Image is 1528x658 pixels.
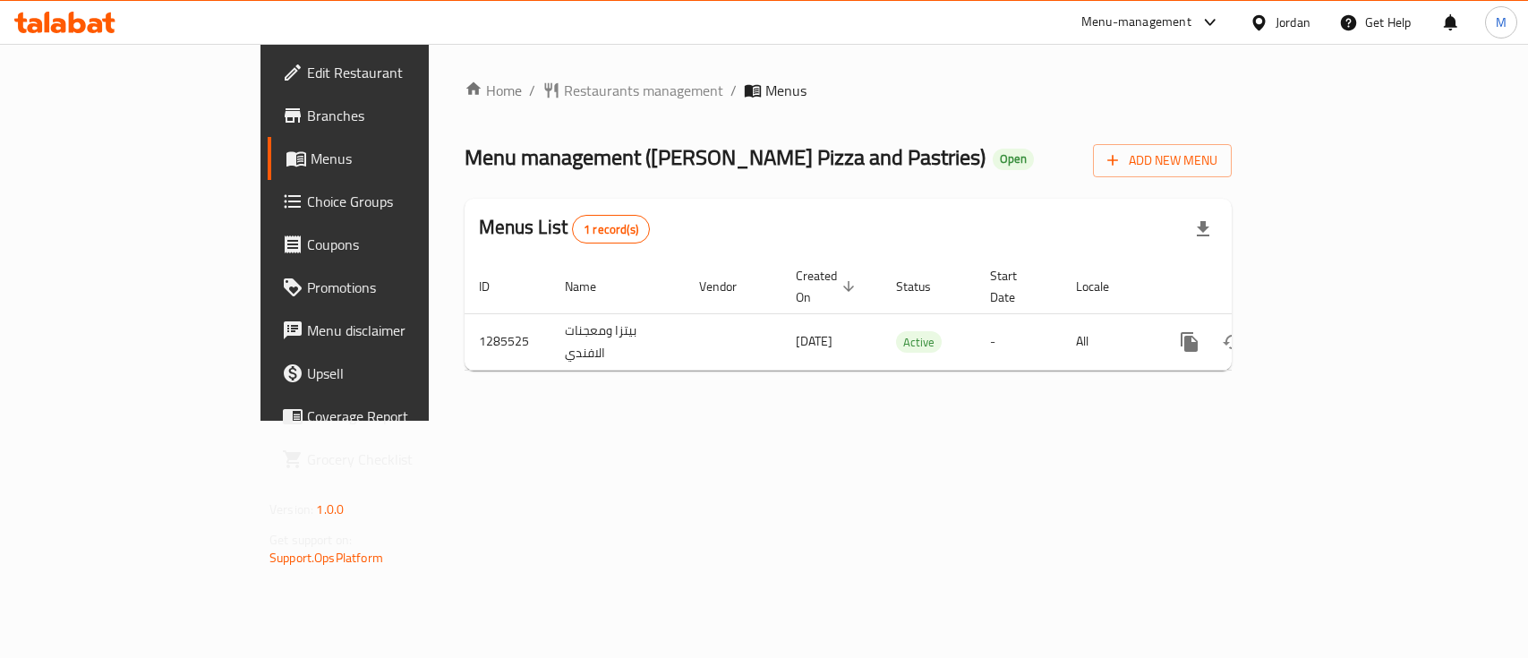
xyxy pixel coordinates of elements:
span: Vendor [699,276,760,297]
span: Get support on: [269,528,352,551]
span: Menus [311,148,501,169]
span: 1.0.0 [316,498,344,521]
span: Menus [765,80,807,101]
div: Menu-management [1081,12,1191,33]
a: Choice Groups [268,180,516,223]
span: Menu management ( [PERSON_NAME] Pizza and Pastries ) [465,137,986,177]
a: Branches [268,94,516,137]
table: enhanced table [465,260,1354,371]
a: Promotions [268,266,516,309]
a: Upsell [268,352,516,395]
span: Locale [1076,276,1132,297]
button: Add New Menu [1093,144,1232,177]
button: more [1168,320,1211,363]
a: Menu disclaimer [268,309,516,352]
span: Version: [269,498,313,521]
span: Upsell [307,363,501,384]
span: Start Date [990,265,1040,308]
nav: breadcrumb [465,80,1232,101]
span: Name [565,276,619,297]
button: Change Status [1211,320,1254,363]
h2: Menus List [479,214,650,244]
span: ID [479,276,513,297]
div: Export file [1182,208,1225,251]
a: Edit Restaurant [268,51,516,94]
span: Coverage Report [307,406,501,427]
div: Open [993,149,1034,170]
span: Promotions [307,277,501,298]
span: Edit Restaurant [307,62,501,83]
span: 1 record(s) [573,221,649,238]
span: M [1496,13,1507,32]
span: Coupons [307,234,501,255]
span: Active [896,332,942,353]
li: / [529,80,535,101]
div: Total records count [572,215,650,244]
span: Created On [796,265,860,308]
span: Status [896,276,954,297]
span: Add New Menu [1107,150,1217,172]
a: Coverage Report [268,395,516,438]
th: Actions [1154,260,1354,314]
span: Restaurants management [564,80,723,101]
a: Menus [268,137,516,180]
td: بيتزا ومعجنات الافندي [551,313,685,370]
div: Jordan [1276,13,1310,32]
span: Open [993,151,1034,167]
span: Branches [307,105,501,126]
div: Active [896,331,942,353]
span: [DATE] [796,329,832,353]
a: Grocery Checklist [268,438,516,481]
td: All [1062,313,1154,370]
span: Menu disclaimer [307,320,501,341]
a: Restaurants management [542,80,723,101]
a: Coupons [268,223,516,266]
li: / [730,80,737,101]
span: Choice Groups [307,191,501,212]
span: Grocery Checklist [307,449,501,470]
a: Support.OpsPlatform [269,546,383,569]
td: - [976,313,1062,370]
